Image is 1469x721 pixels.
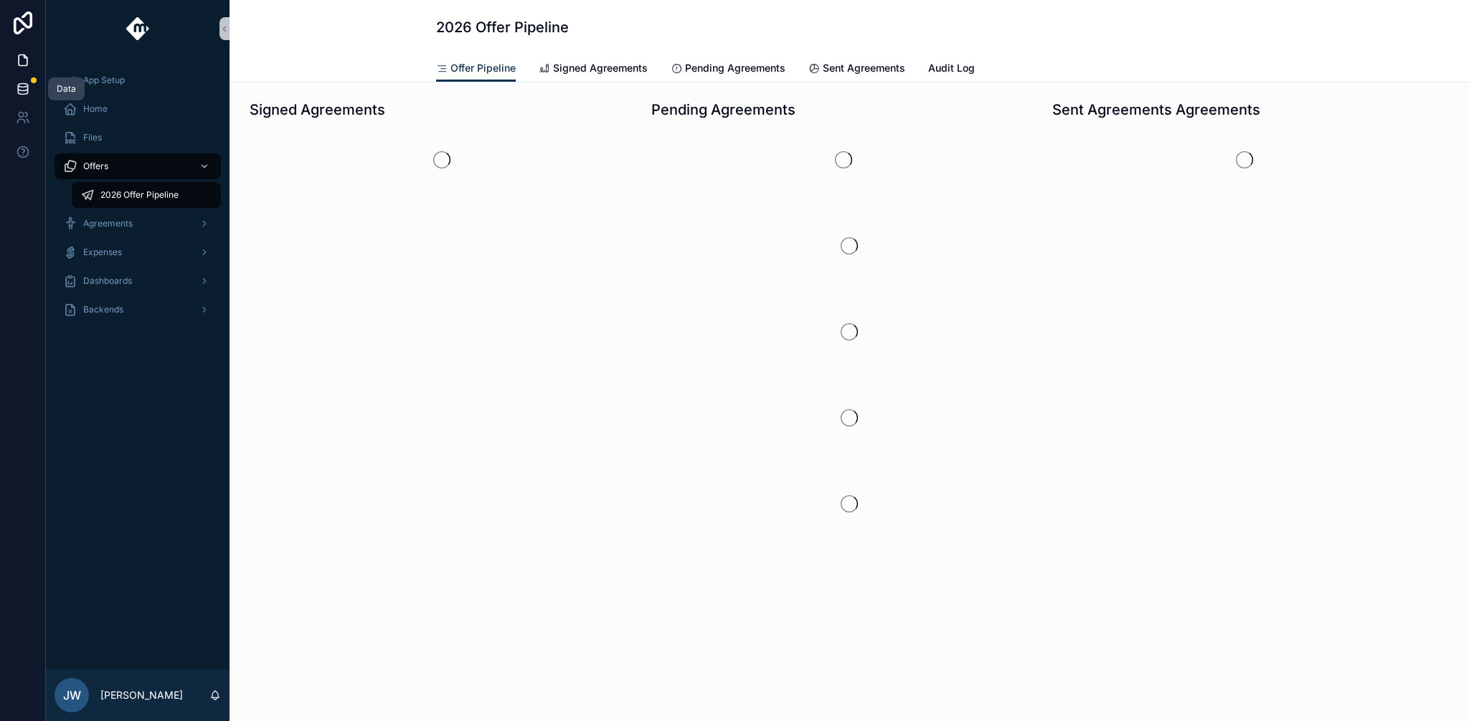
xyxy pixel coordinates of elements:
[539,55,648,84] a: Signed Agreements
[55,268,221,294] a: Dashboards
[928,55,975,84] a: Audit Log
[83,103,108,115] span: Home
[55,125,221,151] a: Files
[55,239,221,265] a: Expenses
[55,96,221,122] a: Home
[55,153,221,179] a: Offers
[57,83,76,95] div: Data
[83,75,125,86] span: App Setup
[55,211,221,237] a: Agreements
[808,55,905,84] a: Sent Agreements
[436,17,569,37] h1: 2026 Offer Pipeline
[651,100,795,120] h1: Pending Agreements
[55,67,221,93] a: App Setup
[55,297,221,323] a: Backends
[83,161,108,172] span: Offers
[685,61,785,75] span: Pending Agreements
[72,182,221,208] a: 2026 Offer Pipeline
[100,688,183,702] p: [PERSON_NAME]
[100,189,179,201] span: 2026 Offer Pipeline
[450,61,516,75] span: Offer Pipeline
[46,57,230,341] div: scrollable content
[436,55,516,82] a: Offer Pipeline
[83,275,132,287] span: Dashboards
[83,132,102,143] span: Files
[823,61,905,75] span: Sent Agreements
[671,55,785,84] a: Pending Agreements
[1052,100,1260,120] h1: Sent Agreements Agreements
[83,247,122,258] span: Expenses
[250,100,385,120] h1: Signed Agreements
[63,687,81,704] span: JW
[83,304,123,315] span: Backends
[553,61,648,75] span: Signed Agreements
[928,61,975,75] span: Audit Log
[126,17,150,40] img: App logo
[83,218,133,229] span: Agreements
